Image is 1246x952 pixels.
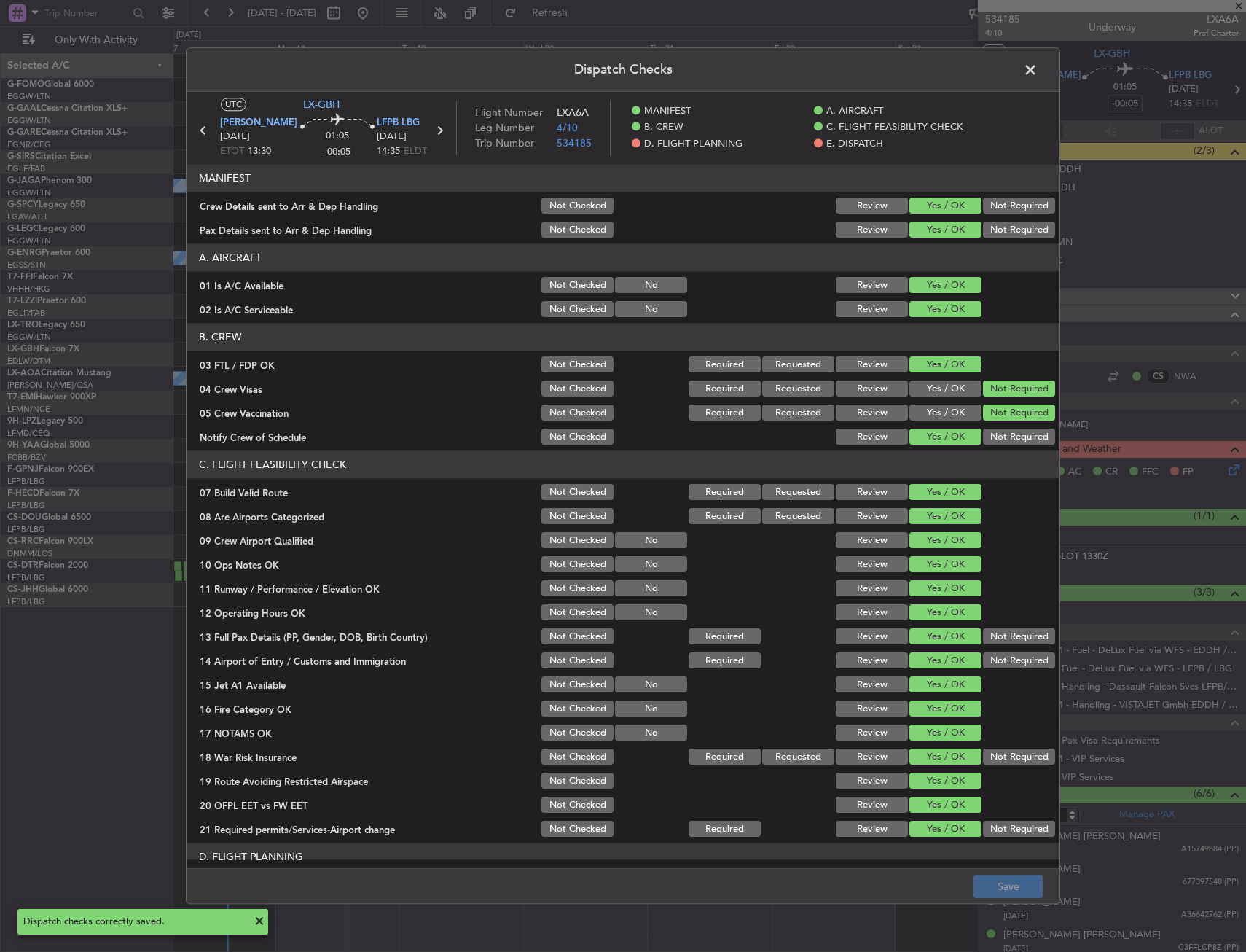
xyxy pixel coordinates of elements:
[909,725,981,741] button: Yes / OK
[909,278,981,294] button: Yes / OK
[909,557,981,573] button: Yes / OK
[983,653,1055,669] button: Not Required
[909,509,981,525] button: Yes / OK
[909,629,981,645] button: Yes / OK
[983,749,1055,765] button: Not Required
[909,533,981,549] button: Yes / OK
[983,822,1055,838] button: Not Required
[909,357,981,373] button: Yes / OK
[909,429,981,445] button: Yes / OK
[909,222,981,238] button: Yes / OK
[909,581,981,597] button: Yes / OK
[909,749,981,765] button: Yes / OK
[909,605,981,621] button: Yes / OK
[983,629,1055,645] button: Not Required
[909,677,981,693] button: Yes / OK
[909,773,981,789] button: Yes / OK
[983,198,1055,214] button: Not Required
[909,381,981,397] button: Yes / OK
[909,302,981,318] button: Yes / OK
[909,405,981,421] button: Yes / OK
[909,822,981,838] button: Yes / OK
[983,381,1055,397] button: Not Required
[909,198,981,214] button: Yes / OK
[909,653,981,669] button: Yes / OK
[983,429,1055,445] button: Not Required
[909,485,981,501] button: Yes / OK
[187,48,1059,92] header: Dispatch Checks
[23,915,246,929] div: Dispatch checks correctly saved.
[983,222,1055,238] button: Not Required
[909,797,981,814] button: Yes / OK
[909,701,981,717] button: Yes / OK
[983,405,1055,421] button: Not Required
